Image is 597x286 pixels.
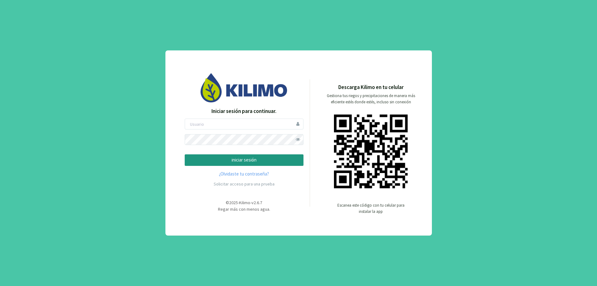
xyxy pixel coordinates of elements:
span: - [238,200,239,205]
input: Usuario [185,119,303,129]
span: - [250,200,252,205]
span: © [226,200,229,205]
p: Iniciar sesión para continuar. [185,107,303,115]
a: ¿Olvidaste tu contraseña? [185,171,303,178]
img: Image [201,73,288,102]
p: iniciar sesión [190,157,298,164]
span: Regar más con menos agua. [218,206,270,212]
span: v2.6.7 [252,200,262,205]
p: Descarga Kilimo en tu celular [338,83,404,91]
span: 2025 [229,200,238,205]
span: Kilimo [239,200,250,205]
img: qr code [334,115,408,188]
p: Escanea este código con tu celular para instalar la app [337,202,405,215]
p: Gestiona tus riegos y precipitaciones de manera más eficiente estés donde estés, incluso sin cone... [323,93,419,105]
a: Solicitar acceso para una prueba [214,181,275,187]
button: iniciar sesión [185,154,303,166]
